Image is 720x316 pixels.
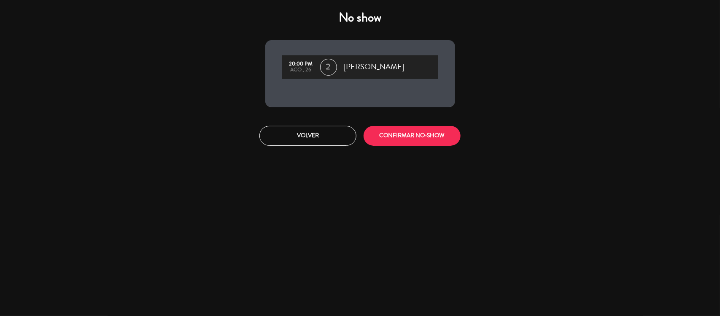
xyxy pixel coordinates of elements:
button: CONFIRMAR NO-SHOW [364,126,461,146]
span: 2 [320,59,337,76]
button: Volver [259,126,356,146]
div: ago., 26 [286,67,316,73]
div: 20:00 PM [286,61,316,67]
h4: No show [265,10,455,25]
span: [PERSON_NAME] [344,61,405,74]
